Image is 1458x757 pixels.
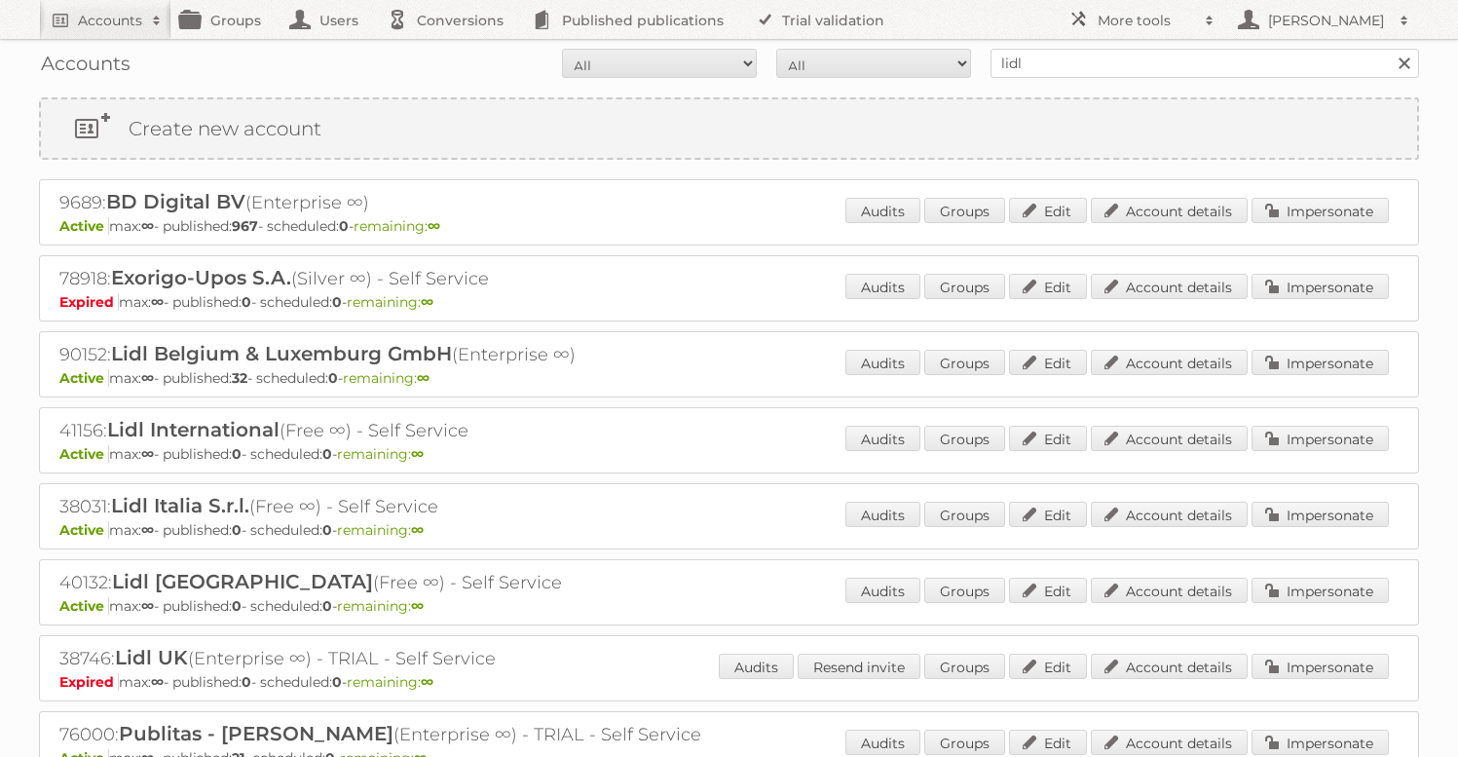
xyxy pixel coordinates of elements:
a: Create new account [41,99,1417,158]
strong: ∞ [421,293,433,311]
strong: 0 [328,369,338,387]
span: Expired [59,673,119,691]
strong: ∞ [411,597,424,615]
span: Active [59,445,109,463]
span: remaining: [354,217,440,235]
h2: 40132: (Free ∞) - Self Service [59,570,741,595]
strong: ∞ [141,521,154,539]
span: Active [59,597,109,615]
a: Account details [1091,654,1248,679]
a: Groups [924,578,1005,603]
strong: ∞ [411,445,424,463]
span: Lidl UK [115,646,188,669]
p: max: - published: - scheduled: - [59,597,1399,615]
span: Publitas - [PERSON_NAME] [119,722,393,745]
strong: 0 [332,293,342,311]
span: remaining: [343,369,430,387]
strong: 0 [232,445,242,463]
a: Groups [924,502,1005,527]
a: Audits [845,274,920,299]
strong: ∞ [151,673,164,691]
strong: ∞ [141,369,154,387]
a: Groups [924,198,1005,223]
a: Audits [845,350,920,375]
strong: 0 [242,673,251,691]
a: Account details [1091,502,1248,527]
span: Active [59,521,109,539]
a: Account details [1091,730,1248,755]
strong: ∞ [141,597,154,615]
a: Audits [845,730,920,755]
span: Exorigo-Upos S.A. [111,266,291,289]
a: Account details [1091,578,1248,603]
strong: 0 [232,597,242,615]
p: max: - published: - scheduled: - [59,369,1399,387]
a: Edit [1009,350,1087,375]
a: Audits [845,198,920,223]
h2: More tools [1098,11,1195,30]
a: Impersonate [1252,730,1389,755]
a: Impersonate [1252,502,1389,527]
h2: [PERSON_NAME] [1263,11,1390,30]
strong: 0 [322,445,332,463]
a: Edit [1009,578,1087,603]
h2: 76000: (Enterprise ∞) - TRIAL - Self Service [59,722,741,747]
span: BD Digital BV [106,190,245,213]
strong: ∞ [428,217,440,235]
strong: 0 [322,521,332,539]
span: Lidl Belgium & Luxemburg GmbH [111,342,452,365]
a: Groups [924,730,1005,755]
a: Account details [1091,274,1248,299]
a: Groups [924,654,1005,679]
strong: ∞ [141,217,154,235]
a: Edit [1009,274,1087,299]
a: Impersonate [1252,350,1389,375]
strong: 0 [339,217,349,235]
strong: ∞ [141,445,154,463]
h2: 38031: (Free ∞) - Self Service [59,494,741,519]
h2: 41156: (Free ∞) - Self Service [59,418,741,443]
a: Account details [1091,198,1248,223]
a: Impersonate [1252,578,1389,603]
strong: ∞ [421,673,433,691]
strong: ∞ [417,369,430,387]
h2: Accounts [78,11,142,30]
span: remaining: [337,445,424,463]
strong: ∞ [151,293,164,311]
a: Groups [924,350,1005,375]
strong: 0 [322,597,332,615]
a: Edit [1009,502,1087,527]
span: Lidl [GEOGRAPHIC_DATA] [112,570,373,593]
a: Edit [1009,654,1087,679]
a: Account details [1091,350,1248,375]
h2: 90152: (Enterprise ∞) [59,342,741,367]
span: Lidl International [107,418,280,441]
a: Audits [845,578,920,603]
span: remaining: [347,293,433,311]
strong: 967 [232,217,258,235]
span: remaining: [337,521,424,539]
a: Groups [924,274,1005,299]
a: Groups [924,426,1005,451]
span: Lidl Italia S.r.l. [111,494,249,517]
strong: 0 [332,673,342,691]
h2: 9689: (Enterprise ∞) [59,190,741,215]
span: Active [59,369,109,387]
h2: 38746: (Enterprise ∞) - TRIAL - Self Service [59,646,741,671]
h2: 78918: (Silver ∞) - Self Service [59,266,741,291]
a: Edit [1009,730,1087,755]
strong: 32 [232,369,247,387]
p: max: - published: - scheduled: - [59,673,1399,691]
p: max: - published: - scheduled: - [59,521,1399,539]
a: Audits [845,426,920,451]
p: max: - published: - scheduled: - [59,293,1399,311]
p: max: - published: - scheduled: - [59,445,1399,463]
span: Active [59,217,109,235]
a: Account details [1091,426,1248,451]
a: Impersonate [1252,198,1389,223]
span: remaining: [337,597,424,615]
strong: 0 [232,521,242,539]
strong: 0 [242,293,251,311]
a: Audits [845,502,920,527]
strong: ∞ [411,521,424,539]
